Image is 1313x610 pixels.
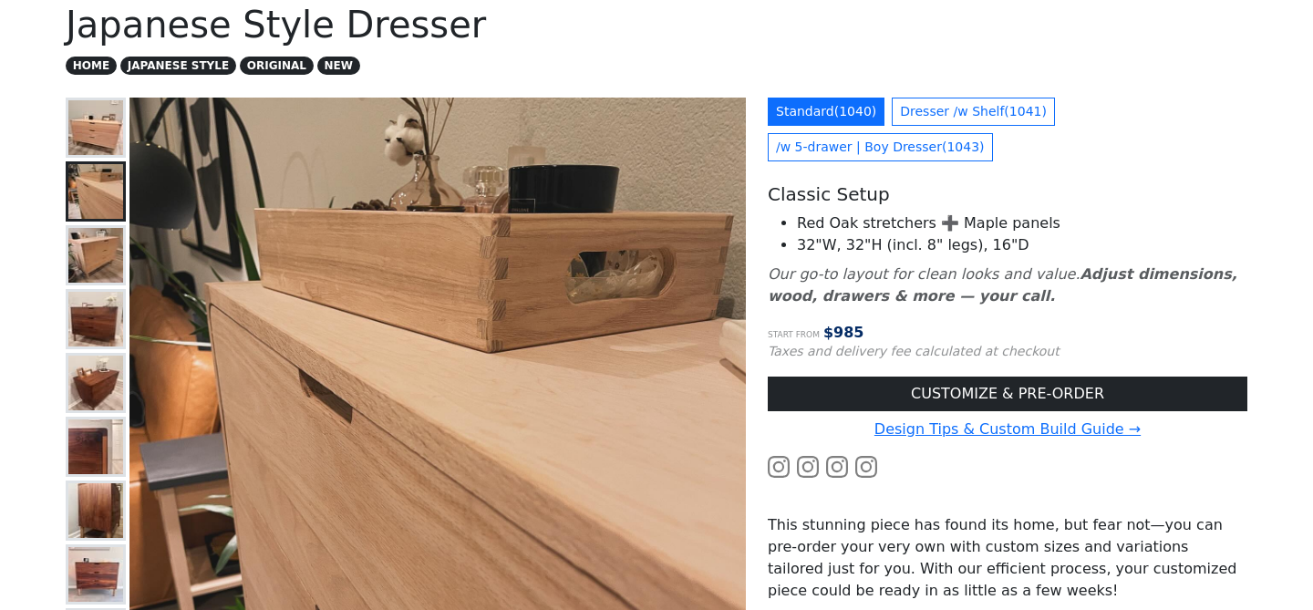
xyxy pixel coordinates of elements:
[768,377,1247,411] a: CUSTOMIZE & PRE-ORDER
[68,100,123,155] img: Japanese Style Dresser w/ 36in Drawers
[768,265,1237,305] i: Our go-to layout for clean looks and value.
[240,57,314,75] span: ORIGINAL
[768,457,790,474] a: Watch the build video or pictures on Instagram
[768,98,884,126] a: Standard(1040)
[874,420,1141,438] a: Design Tips & Custom Build Guide →
[68,483,123,538] img: Japanese Style Walnut Boy Dresser - Side
[768,133,993,161] a: /w 5-drawer | Boy Dresser(1043)
[68,292,123,346] img: Japanese Style Walnut Boy Dresser - Front
[68,228,123,283] img: Japanese Style Dresser - Left Corner
[768,183,1247,205] h5: Classic Setup
[768,330,820,339] small: Start from
[120,57,236,75] span: JAPANESE STYLE
[68,419,123,474] img: Japanese Style Walnut Boy Dresser - Drawer Face Corners Details
[66,3,1247,47] h1: Japanese Style Dresser
[68,547,123,602] img: Walnut Japanese Style Boy Dresser
[317,57,360,75] span: NEW
[892,98,1055,126] a: Dresser /w Shelf(1041)
[68,356,123,410] img: Japanese Style Walnut Boy Dresser - Top
[66,57,117,75] span: HOME
[768,514,1247,602] p: This stunning piece has found its home, but fear not—you can pre-order your very own with custom ...
[768,344,1060,358] small: Taxes and delivery fee calculated at checkout
[797,457,819,474] a: Watch the build video or pictures on Instagram
[826,457,848,474] a: Watch the build video or pictures on Instagram
[823,324,864,341] span: $ 985
[797,212,1247,234] li: Red Oak stretchers ➕ Maple panels
[797,234,1247,256] li: 32"W, 32"H (incl. 8" legs), 16"D
[68,164,123,219] img: Japanese Style Dresser w/ Shelf - Edge Details
[855,457,877,474] a: Watch the build video or pictures on Instagram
